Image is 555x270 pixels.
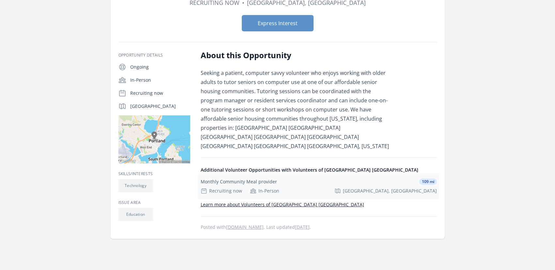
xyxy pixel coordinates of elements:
[201,178,277,185] div: Monthly Community Meal provider
[130,103,190,110] p: [GEOGRAPHIC_DATA]
[118,171,190,177] h3: Skills/Interests
[130,64,190,70] p: Ongoing
[343,188,437,194] span: [GEOGRAPHIC_DATA], [GEOGRAPHIC_DATA]
[198,173,439,199] a: Monthly Community Meal provider 109 mi Recruiting now In-Person [GEOGRAPHIC_DATA], [GEOGRAPHIC_DATA]
[201,50,392,60] h2: About this Opportunity
[242,15,314,31] button: Express Interest
[118,115,190,163] img: Map
[250,188,279,194] div: In-Person
[118,200,190,205] h3: Issue area
[201,167,437,173] h4: Additional Volunteer Opportunities with Volunteers of [GEOGRAPHIC_DATA] [GEOGRAPHIC_DATA]
[295,224,310,230] abbr: Thu, Sep 11, 2025 11:25 AM
[130,77,190,83] p: In-Person
[118,53,190,58] h3: Opportunity Details
[226,224,264,230] a: [DOMAIN_NAME]
[201,188,242,194] div: Recruiting now
[118,179,153,192] li: Technology
[419,178,437,185] span: 109 mi
[201,68,392,151] p: Seeking a patient, computer savvy volunteer who enjoys working with older adults to tutor seniors...
[118,208,153,221] li: Education
[130,90,190,96] p: Recruiting now
[201,225,437,230] p: Posted with . Last updated .
[201,201,364,208] a: Learn more about Volunteers of [GEOGRAPHIC_DATA] [GEOGRAPHIC_DATA]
